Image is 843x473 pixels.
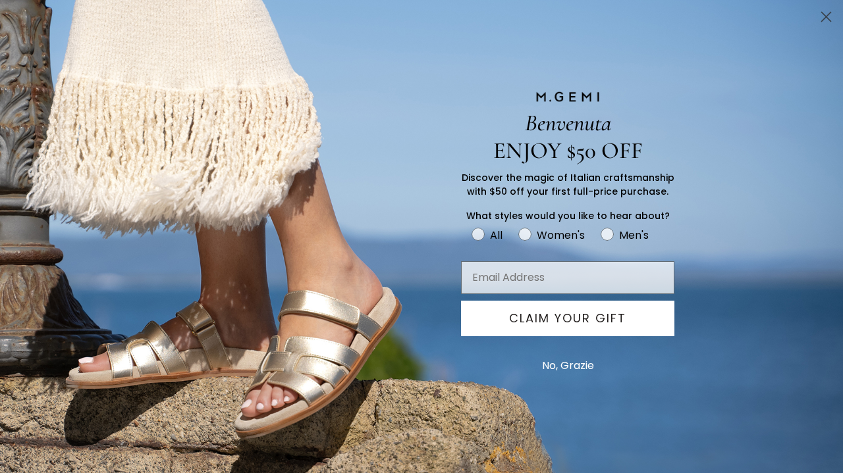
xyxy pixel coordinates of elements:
img: M.GEMI [535,91,601,103]
button: Close dialog [815,5,838,28]
button: No, Grazie [535,349,601,382]
div: Men's [619,227,649,243]
span: Benvenuta [525,109,611,137]
span: What styles would you like to hear about? [466,209,670,222]
span: Discover the magic of Italian craftsmanship with $50 off your first full-price purchase. [462,171,674,198]
button: CLAIM YOUR GIFT [461,301,674,336]
div: All [490,227,503,243]
input: Email Address [461,261,674,294]
span: ENJOY $50 OFF [493,137,643,164]
div: Women's [537,227,585,243]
